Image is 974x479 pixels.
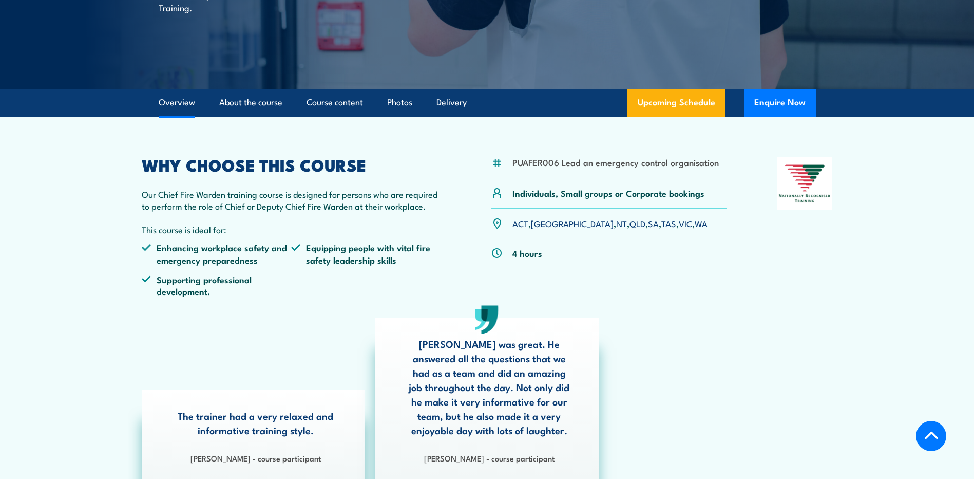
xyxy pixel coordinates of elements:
li: Supporting professional development. [142,273,292,298]
p: [PERSON_NAME] was great. He answered all the questions that we had as a team and did an amazing j... [406,337,573,437]
p: Our Chief Fire Warden training course is designed for persons who are required to perform the rol... [142,188,442,212]
p: This course is ideal for: [142,224,442,235]
a: About the course [219,89,282,116]
a: Photos [387,89,412,116]
a: SA [648,217,659,229]
li: PUAFER006 Lead an emergency control organisation [512,156,719,168]
p: Individuals, Small groups or Corporate bookings [512,187,704,199]
p: The trainer had a very relaxed and informative training style. [172,409,339,437]
a: QLD [629,217,645,229]
a: ACT [512,217,528,229]
a: Upcoming Schedule [627,89,725,117]
a: Overview [159,89,195,116]
h2: WHY CHOOSE THIS COURSE [142,157,442,172]
button: Enquire Now [744,89,816,117]
li: Enhancing workplace safety and emergency preparedness [142,242,292,266]
a: Course content [307,89,363,116]
a: Delivery [436,89,467,116]
li: Equipping people with vital fire safety leadership skills [291,242,441,266]
a: TAS [661,217,676,229]
p: 4 hours [512,247,542,259]
a: [GEOGRAPHIC_DATA] [531,217,614,229]
a: NT [616,217,627,229]
img: Nationally Recognised Training logo. [777,157,833,210]
a: VIC [679,217,692,229]
strong: [PERSON_NAME] - course participant [424,452,555,464]
p: , , , , , , , [512,217,708,229]
strong: [PERSON_NAME] - course participant [190,452,321,464]
a: WA [695,217,708,229]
